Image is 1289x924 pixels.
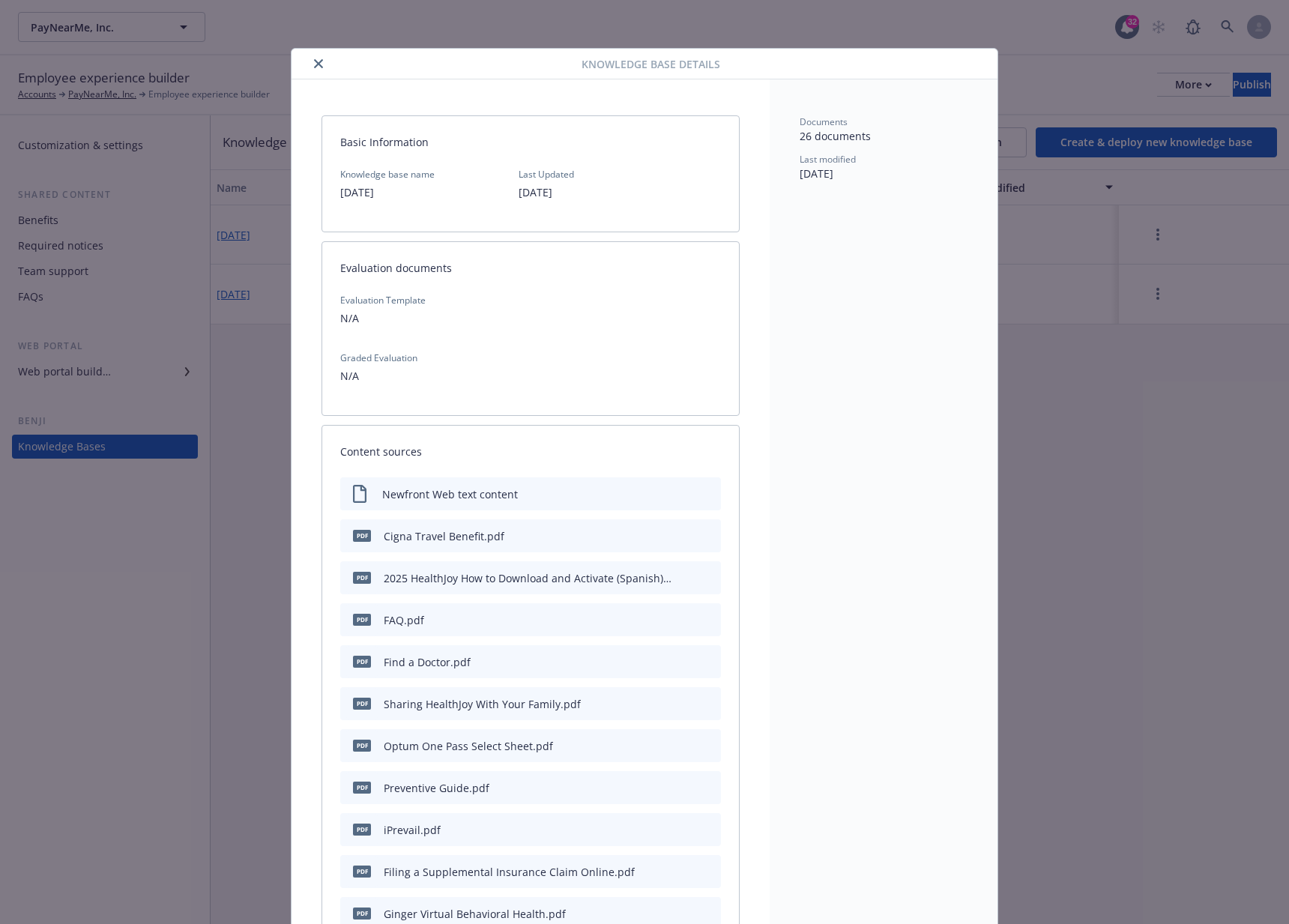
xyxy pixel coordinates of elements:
[800,129,871,143] span: 26 documents
[384,570,671,586] div: 2025 HealthJoy How to Download and Activate (Spanish).pdf
[382,486,518,502] div: Newfront Web text content
[800,166,833,181] span: [DATE]
[701,822,715,838] button: preview file
[384,864,635,880] div: Filing a Supplemental Insurance Claim Online.pdf
[384,738,553,754] div: Optum One Pass Select Sheet.pdf
[582,56,720,72] span: Knowledge base details
[353,698,371,709] span: pdf
[701,738,715,754] button: preview file
[340,367,721,385] p: N/A
[677,654,689,670] button: download file
[701,864,715,880] button: preview file
[701,696,715,712] button: preview file
[340,184,435,202] p: [DATE]
[353,530,371,541] span: pdf
[701,654,715,670] button: preview file
[353,656,371,667] span: pdf
[701,570,715,586] button: preview file
[800,115,848,128] span: Documents
[677,570,689,586] button: download file
[677,906,689,922] button: download file
[384,822,441,838] div: iPrevail.pdf
[677,738,689,754] button: download file
[677,864,689,880] button: download file
[322,426,739,477] div: Content sources
[677,822,689,838] button: download file
[701,906,715,922] button: preview file
[384,528,504,544] div: Cigna Travel Benefit.pdf
[677,528,689,544] button: download file
[677,612,689,628] button: download file
[701,528,715,544] button: preview file
[384,906,566,922] div: Ginger Virtual Behavioral Health.pdf
[519,184,574,202] p: [DATE]
[353,572,371,583] span: pdf
[340,351,721,364] span: Graded Evaluation
[353,614,371,625] span: pdf
[353,782,371,793] span: pdf
[701,780,715,796] button: preview file
[384,780,489,796] div: Preventive Guide.pdf
[677,696,689,712] button: download file
[310,55,327,73] button: close
[353,824,371,835] span: pdf
[322,116,739,168] div: Basic Information
[677,780,689,796] button: download file
[340,168,435,181] span: Knowledge base name
[322,242,739,294] div: Evaluation documents
[384,696,581,712] div: Sharing HealthJoy With Your Family.pdf
[340,294,721,307] span: Evaluation Template
[384,612,424,628] div: FAQ.pdf
[353,866,371,877] span: pdf
[519,168,574,181] span: Last Updated
[353,740,371,751] span: pdf
[384,654,471,670] div: Find a Doctor.pdf
[340,309,721,327] p: N/A
[701,612,715,628] button: preview file
[353,908,371,919] span: pdf
[800,153,856,166] span: Last modified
